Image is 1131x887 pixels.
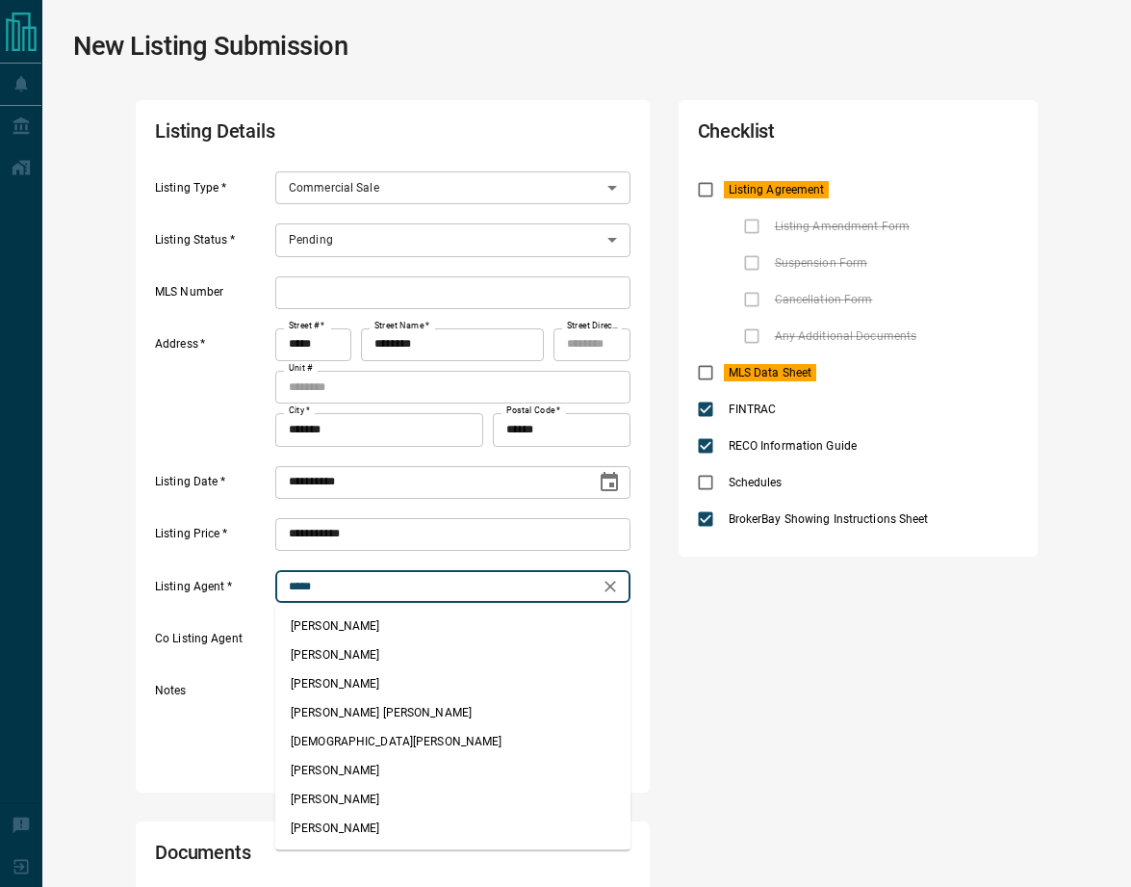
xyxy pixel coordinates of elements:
span: Listing Amendment Form [770,218,914,235]
label: Listing Type [155,180,270,205]
label: Street Name [374,320,429,332]
label: Street Direction [567,320,620,332]
li: [PERSON_NAME] [275,640,630,669]
span: Cancellation Form [770,291,878,308]
label: Listing Date [155,474,270,499]
label: Co Listing Agent [155,631,270,656]
label: MLS Number [155,284,270,309]
span: Listing Agreement [724,181,830,198]
label: Unit # [289,362,313,375]
span: MLS Data Sheet [724,364,817,381]
h2: Documents [155,841,440,874]
h2: Listing Details [155,119,440,152]
div: Pending [275,223,630,256]
h2: Checklist [698,119,890,152]
li: [PERSON_NAME] [275,785,630,814]
label: Postal Code [506,404,560,417]
button: Clear [597,573,624,600]
label: Notes [155,683,270,773]
h1: New Listing Submission [73,31,348,62]
label: Listing Agent [155,579,270,604]
label: Address [155,336,270,446]
span: BrokerBay Showing Instructions Sheet [724,510,934,528]
li: [PERSON_NAME] [PERSON_NAME] [275,698,630,727]
div: Commercial Sale [275,171,630,204]
label: Listing Price [155,526,270,551]
label: Listing Status [155,232,270,257]
li: [PERSON_NAME] [275,756,630,785]
li: [PERSON_NAME] [275,669,630,698]
span: RECO Information Guide [724,437,861,455]
span: Any Additional Documents [770,327,922,345]
li: [PERSON_NAME] [275,612,630,640]
label: City [289,404,310,417]
li: [PERSON_NAME] [275,814,630,843]
span: Suspension Form [770,254,873,272]
span: Schedules [724,474,787,491]
label: Street # [289,320,324,332]
span: FINTRAC [724,401,782,418]
button: Choose date, selected date is Sep 15, 2025 [590,463,629,502]
li: [DEMOGRAPHIC_DATA][PERSON_NAME] [275,727,630,756]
